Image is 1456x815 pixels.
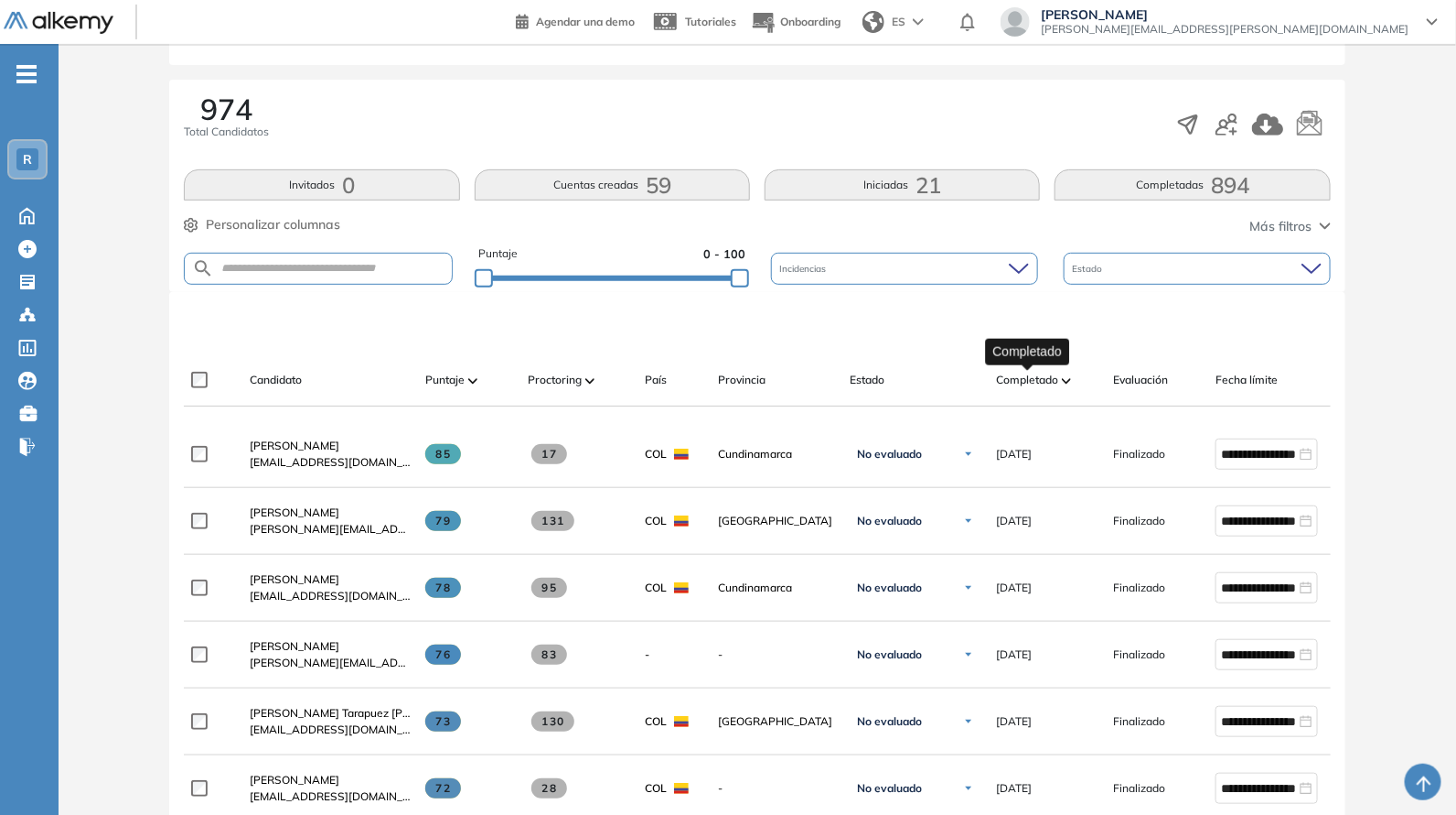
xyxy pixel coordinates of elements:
[1113,780,1165,797] span: Finalizado
[718,780,835,797] span: -
[425,645,461,665] span: 76
[857,714,922,729] span: No evaluado
[250,439,339,452] span: [PERSON_NAME]
[1113,513,1165,529] span: Finalizado
[192,257,214,280] img: SEARCH_ALT
[1062,378,1071,384] img: [missing "en.ARROW_ALT" translation]
[996,513,1032,529] span: [DATE]
[184,215,340,234] button: Personalizar columnas
[250,572,339,586] span: [PERSON_NAME]
[765,169,1040,201] button: Iniciadas21
[1041,22,1408,37] span: [PERSON_NAME][EMAIL_ADDRESS][PERSON_NAME][DOMAIN_NAME]
[645,713,667,730] span: COL
[250,454,411,471] span: [EMAIL_ADDRESS][DOMAIN_NAME]
[892,14,905,30] span: ES
[1041,7,1408,22] span: [PERSON_NAME]
[850,372,884,388] span: Estado
[206,215,340,234] span: Personalizar columnas
[996,446,1032,462] span: [DATE]
[963,716,974,727] img: Ícono de flecha
[996,780,1032,797] span: [DATE]
[1064,253,1331,285] div: Estado
[703,245,745,263] span: 0 - 100
[531,444,567,464] span: 17
[857,647,922,662] span: No evaluado
[996,580,1032,596] span: [DATE]
[425,372,465,388] span: Puntaje
[250,639,339,653] span: [PERSON_NAME]
[1113,713,1165,730] span: Finalizado
[674,582,689,593] img: COL
[531,712,574,732] span: 130
[1073,262,1107,276] span: Estado
[674,716,689,727] img: COL
[780,262,830,276] span: Incidencias
[718,513,835,529] span: [GEOGRAPHIC_DATA]
[751,3,840,42] button: Onboarding
[23,152,32,167] span: R
[425,444,461,464] span: 85
[250,521,411,538] span: [PERSON_NAME][EMAIL_ADDRESS][DOMAIN_NAME]
[913,18,924,26] img: arrow
[16,72,37,76] i: -
[857,447,922,462] span: No evaluado
[645,580,667,596] span: COL
[531,645,567,665] span: 83
[250,505,339,519] span: [PERSON_NAME]
[425,511,461,531] span: 79
[536,15,635,28] span: Agendar una demo
[250,588,411,604] span: [EMAIL_ADDRESS][DOMAIN_NAME]
[685,15,736,28] span: Tutoriales
[674,516,689,527] img: COL
[250,655,411,671] span: [PERSON_NAME][EMAIL_ADDRESS][DOMAIN_NAME]
[425,578,461,598] span: 78
[184,169,459,201] button: Invitados0
[250,571,411,588] a: [PERSON_NAME]
[1113,647,1165,663] span: Finalizado
[718,647,835,663] span: -
[250,638,411,655] a: [PERSON_NAME]
[1113,372,1168,388] span: Evaluación
[862,11,884,33] img: world
[718,446,835,462] span: Cundinamarca
[250,372,302,388] span: Candidato
[184,124,269,140] span: Total Candidatos
[516,9,635,31] a: Agendar una demo
[996,372,1058,388] span: Completado
[674,449,689,460] img: COL
[425,712,461,732] span: 73
[963,783,974,794] img: Ícono de flecha
[1113,446,1165,462] span: Finalizado
[475,169,750,201] button: Cuentas creadas59
[857,781,922,796] span: No evaluado
[250,772,411,788] a: [PERSON_NAME]
[857,514,922,528] span: No evaluado
[250,788,411,805] span: [EMAIL_ADDRESS][DOMAIN_NAME]
[645,372,667,388] span: País
[250,505,411,521] a: [PERSON_NAME]
[531,578,567,598] span: 95
[1250,217,1312,236] span: Más filtros
[250,438,411,454] a: [PERSON_NAME]
[645,780,667,797] span: COL
[200,94,252,124] span: 974
[4,12,113,35] img: Logo
[645,446,667,462] span: COL
[531,511,574,531] span: 131
[718,713,835,730] span: [GEOGRAPHIC_DATA]
[857,581,922,595] span: No evaluado
[250,706,481,720] span: [PERSON_NAME] Tarapuez [PERSON_NAME]
[250,773,339,787] span: [PERSON_NAME]
[528,372,582,388] span: Proctoring
[1250,217,1331,236] button: Más filtros
[780,15,840,28] span: Onboarding
[1055,169,1330,201] button: Completadas894
[771,253,1038,285] div: Incidencias
[963,582,974,593] img: Ícono de flecha
[996,713,1032,730] span: [DATE]
[645,513,667,529] span: COL
[1113,580,1165,596] span: Finalizado
[531,778,567,799] span: 28
[963,449,974,460] img: Ícono de flecha
[963,516,974,527] img: Ícono de flecha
